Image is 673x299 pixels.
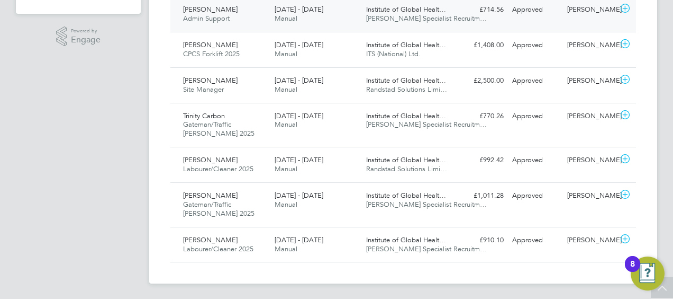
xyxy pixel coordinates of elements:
[183,76,238,85] span: [PERSON_NAME]
[183,155,238,164] span: [PERSON_NAME]
[366,40,446,49] span: Institute of Global Healt…
[275,14,297,23] span: Manual
[275,5,323,14] span: [DATE] - [DATE]
[366,155,446,164] span: Institute of Global Healt…
[453,108,508,125] div: £770.26
[183,49,240,58] span: CPCS Forklift 2025
[275,111,323,120] span: [DATE] - [DATE]
[453,72,508,90] div: £2,500.00
[631,257,665,291] button: Open Resource Center, 8 new notifications
[366,49,421,58] span: ITS (National) Ltd.
[275,40,323,49] span: [DATE] - [DATE]
[563,72,618,90] div: [PERSON_NAME]
[508,108,563,125] div: Approved
[630,264,635,278] div: 8
[183,85,224,94] span: Site Manager
[275,235,323,244] span: [DATE] - [DATE]
[183,200,254,218] span: Gateman/Traffic [PERSON_NAME] 2025
[275,76,323,85] span: [DATE] - [DATE]
[508,1,563,19] div: Approved
[183,5,238,14] span: [PERSON_NAME]
[275,164,297,173] span: Manual
[183,14,230,23] span: Admin Support
[366,120,487,129] span: [PERSON_NAME] Specialist Recruitm…
[275,200,297,209] span: Manual
[453,232,508,249] div: £910.10
[275,49,297,58] span: Manual
[563,187,618,205] div: [PERSON_NAME]
[453,1,508,19] div: £714.56
[366,191,446,200] span: Institute of Global Healt…
[453,152,508,169] div: £992.42
[275,155,323,164] span: [DATE] - [DATE]
[508,152,563,169] div: Approved
[366,200,487,209] span: [PERSON_NAME] Specialist Recruitm…
[453,37,508,54] div: £1,408.00
[508,232,563,249] div: Approved
[563,37,618,54] div: [PERSON_NAME]
[563,232,618,249] div: [PERSON_NAME]
[366,244,487,253] span: [PERSON_NAME] Specialist Recruitm…
[508,187,563,205] div: Approved
[71,27,101,36] span: Powered by
[56,27,101,47] a: Powered byEngage
[183,191,238,200] span: [PERSON_NAME]
[366,5,446,14] span: Institute of Global Healt…
[71,36,101,45] span: Engage
[183,120,254,138] span: Gateman/Traffic [PERSON_NAME] 2025
[183,164,253,173] span: Labourer/Cleaner 2025
[508,72,563,90] div: Approved
[275,120,297,129] span: Manual
[366,14,487,23] span: [PERSON_NAME] Specialist Recruitm…
[563,1,618,19] div: [PERSON_NAME]
[366,111,446,120] span: Institute of Global Healt…
[366,85,447,94] span: Randstad Solutions Limi…
[366,164,447,173] span: Randstad Solutions Limi…
[183,40,238,49] span: [PERSON_NAME]
[366,76,446,85] span: Institute of Global Healt…
[183,244,253,253] span: Labourer/Cleaner 2025
[183,235,238,244] span: [PERSON_NAME]
[453,187,508,205] div: £1,011.28
[563,108,618,125] div: [PERSON_NAME]
[508,37,563,54] div: Approved
[563,152,618,169] div: [PERSON_NAME]
[366,235,446,244] span: Institute of Global Healt…
[183,111,225,120] span: Trinity Carbon
[275,191,323,200] span: [DATE] - [DATE]
[275,85,297,94] span: Manual
[275,244,297,253] span: Manual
